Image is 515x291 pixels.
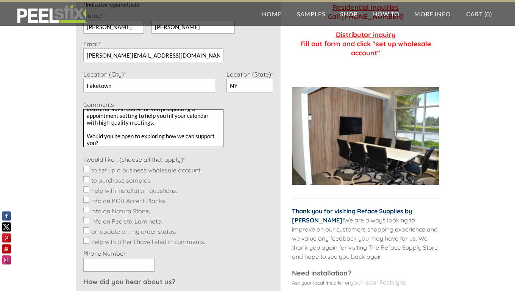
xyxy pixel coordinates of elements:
[91,238,205,246] label: help with other I have listed in comments.
[365,2,407,26] a: How To
[15,5,88,23] img: REFACE SUPPLIES
[292,87,439,185] img: Picture
[83,277,175,286] strong: How did you hear about us?
[91,177,151,184] label: to purchase samples.
[336,30,396,39] u: Distributor inquiry
[83,20,144,34] input: First
[292,269,351,277] font: Need installation?
[292,280,350,286] font: Ask your local installer or
[292,216,438,260] font: We are always looking to improve on our customers shopping experience and we value any feedback y...
[91,197,166,205] label: info on KOR Accent Planks.
[91,217,162,225] label: info on Peelstix Laminate.
[83,250,126,257] label: Phone Number
[91,207,150,215] label: info on Natura Stone.
[91,228,176,235] label: an update on my order status.
[350,278,406,286] a: your local Fastsigns
[459,2,500,26] a: Cart (0)
[289,2,333,26] a: Samples
[254,2,289,26] a: Home
[91,187,177,194] label: help with installation questions.
[83,40,101,48] label: Email
[332,2,365,26] a: Shop
[83,156,185,163] label: I would like... (choose all that apply)
[292,207,412,224] font: Thank you for visiting Reface Supplies by [PERSON_NAME]!
[91,166,201,174] label: to set up a business wholesale account.
[226,70,273,78] label: Location (State)
[83,70,126,78] label: Location (City)
[83,101,114,108] label: Comments
[407,2,458,26] a: More Info
[486,10,490,17] span: 0
[151,20,235,34] input: Last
